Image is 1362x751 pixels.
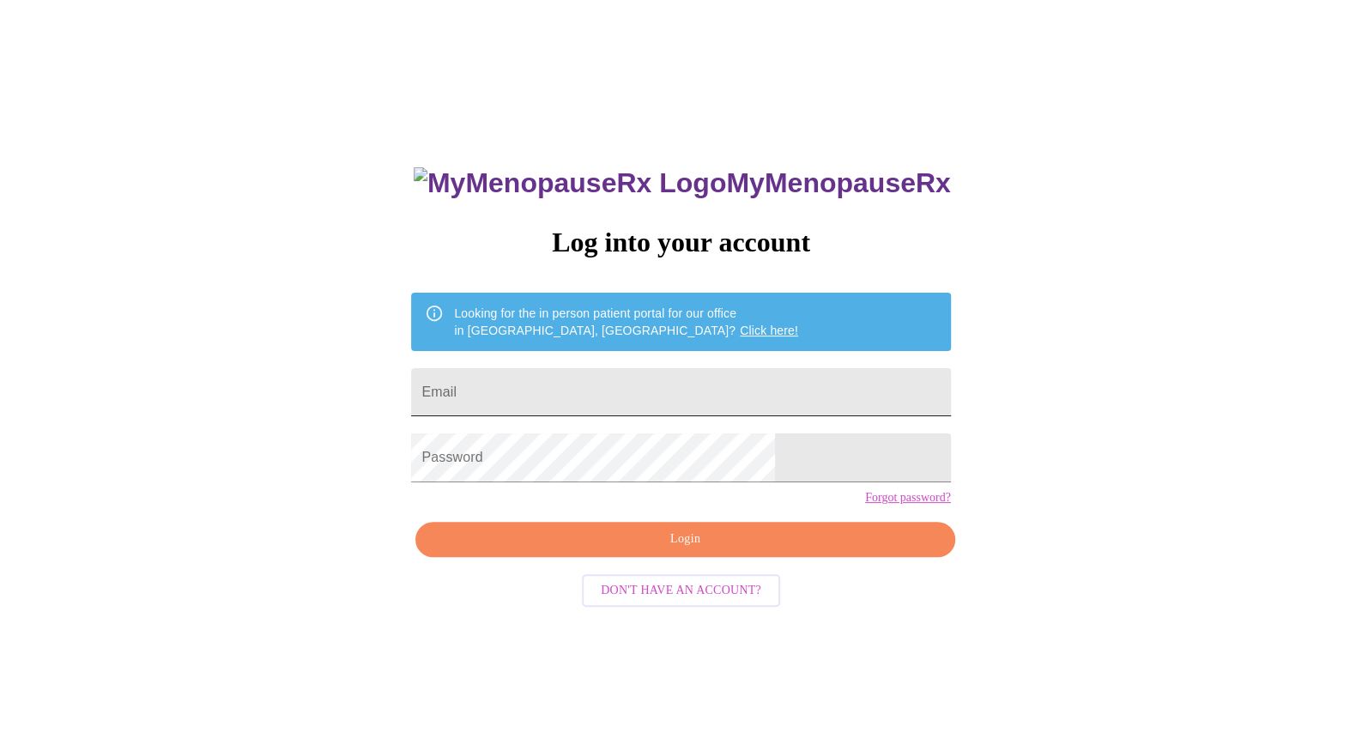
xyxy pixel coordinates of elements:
button: Don't have an account? [582,574,780,608]
button: Login [415,522,954,557]
a: Don't have an account? [578,582,784,597]
span: Don't have an account? [601,580,761,602]
h3: Log into your account [411,227,950,258]
a: Forgot password? [865,491,951,505]
h3: MyMenopauseRx [414,167,951,199]
span: Login [435,529,935,550]
a: Click here! [740,324,798,337]
div: Looking for the in person patient portal for our office in [GEOGRAPHIC_DATA], [GEOGRAPHIC_DATA]? [454,298,798,346]
img: MyMenopauseRx Logo [414,167,726,199]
